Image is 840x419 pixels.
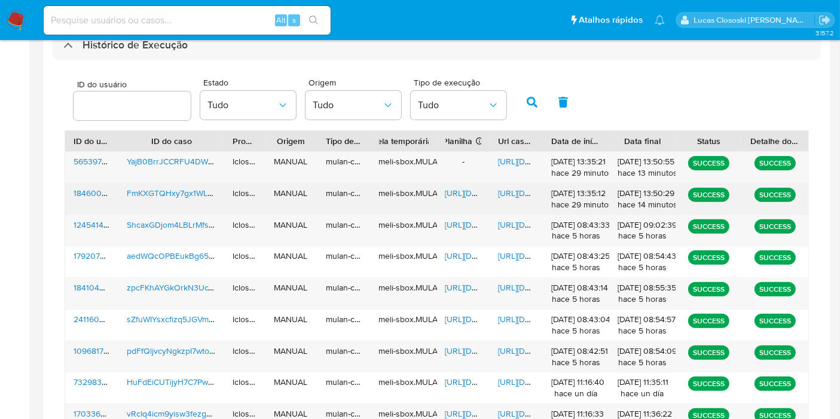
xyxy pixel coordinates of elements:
[694,14,815,26] p: lucas.clososki@mercadolivre.com
[292,14,296,26] span: s
[579,14,643,26] span: Atalhos rápidos
[818,14,831,26] a: Sair
[301,12,326,29] button: search-icon
[44,13,331,28] input: Pesquise usuários ou casos...
[655,15,665,25] a: Notificações
[815,28,834,38] span: 3.157.2
[276,14,286,26] span: Alt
